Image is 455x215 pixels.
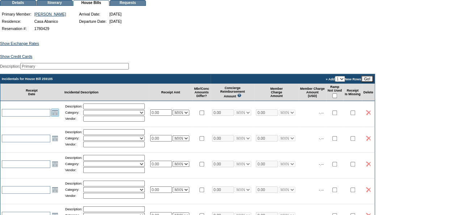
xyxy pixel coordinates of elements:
[108,18,123,25] td: [DATE]
[34,12,66,16] a: [PERSON_NAME]
[33,25,67,32] td: 1780429
[51,186,59,194] a: Open the calendar popup.
[0,84,63,101] td: Receipt Date
[65,104,83,109] td: Description:
[319,162,324,166] span: -.--
[319,136,324,140] span: -.--
[108,11,123,17] td: [DATE]
[319,110,324,115] span: -.--
[65,136,83,141] td: Category:
[33,18,67,25] td: Casa Abanico
[366,161,371,166] img: icon_delete2.gif
[65,110,83,115] td: Category:
[65,129,83,135] td: Description:
[366,110,371,115] img: icon_delete2.gif
[65,116,83,122] td: Vendor:
[65,155,83,161] td: Description:
[366,136,371,141] img: icon_delete2.gif
[362,84,375,101] td: Delete
[65,187,83,192] td: Category:
[1,25,33,32] td: Reservation #:
[361,76,373,82] input: Go!
[63,84,149,101] td: Incidental Description
[237,93,241,97] img: questionMark_lightBlue.gif
[78,18,108,25] td: Departure Date:
[366,187,371,192] img: icon_delete2.gif
[51,109,59,117] a: Open the calendar popup.
[51,134,59,142] a: Open the calendar popup.
[343,84,362,101] td: Receipt Is Missing
[1,18,33,25] td: Residence:
[211,84,255,101] td: Concierge Reimbursement Amount
[78,11,108,17] td: Arrival Date:
[0,74,211,84] td: Incidentals for House Bill 259185
[254,84,299,101] td: Member Charge Amount
[149,84,193,101] td: Receipt Amt
[193,84,211,101] td: Mbr/Conc Amounts Differ?
[65,206,83,212] td: Description:
[1,11,33,17] td: Primary Member:
[299,84,326,101] td: Member Charge Amount (USD)
[51,160,59,168] a: Open the calendar popup.
[326,84,344,101] td: Ramp Not Used
[65,167,83,173] td: Vendor:
[65,142,83,147] td: Vendor:
[319,187,324,192] span: -.--
[65,161,83,166] td: Category:
[65,181,83,186] td: Description:
[65,193,83,199] td: Vendor:
[211,74,375,84] td: » Add New Rows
